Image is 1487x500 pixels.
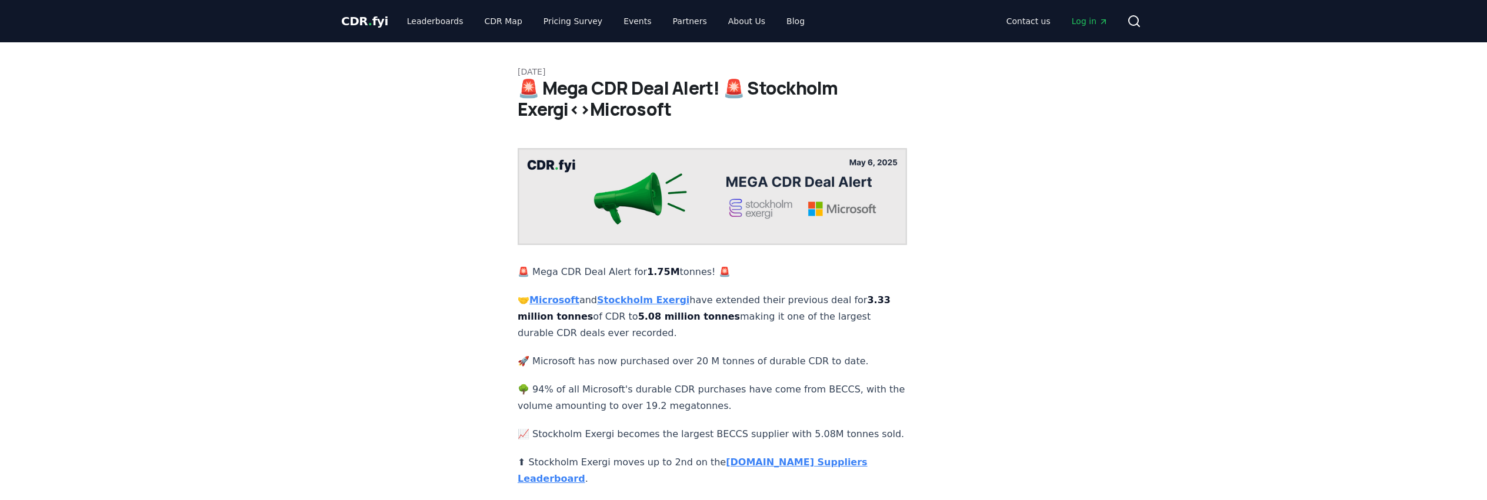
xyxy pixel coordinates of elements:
p: [DATE] [518,66,969,78]
h1: 🚨 Mega CDR Deal Alert! 🚨 Stockholm Exergi<>Microsoft [518,78,969,120]
p: 🚨 Mega CDR Deal Alert for tonnes! 🚨 [518,264,907,280]
img: blog post image [518,148,907,245]
strong: 1.75M [647,266,679,277]
a: Pricing Survey [534,11,612,32]
p: 🚀 Microsoft has now purchased over 20 M tonnes of durable CDR to date. [518,353,907,370]
span: . [368,14,372,28]
a: About Us [719,11,775,32]
nav: Main [997,11,1118,32]
span: Log in [1072,15,1108,27]
a: Log in [1062,11,1118,32]
a: Contact us [997,11,1060,32]
p: ⬆ Stockholm Exergi moves up to 2nd on the . [518,454,907,487]
a: Partners [664,11,716,32]
p: 🌳 94% of all Microsoft's durable CDR purchases have come from BECCS, with the volume amounting to... [518,381,907,414]
span: CDR fyi [341,14,388,28]
a: Stockholm Exergi [597,294,689,306]
strong: 5.08 million tonnes [638,311,740,322]
a: CDR.fyi [341,13,388,29]
a: Leaderboards [398,11,473,32]
p: 🤝 and have extended their previous deal for of CDR to making it one of the largest durable CDR de... [518,292,907,341]
p: 📈 Stockholm Exergi becomes the largest BECCS supplier with 5.08M tonnes sold. [518,426,907,442]
nav: Main [398,11,814,32]
a: CDR Map [475,11,532,32]
a: Microsoft [529,294,579,306]
a: Events [614,11,661,32]
a: Blog [777,11,814,32]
